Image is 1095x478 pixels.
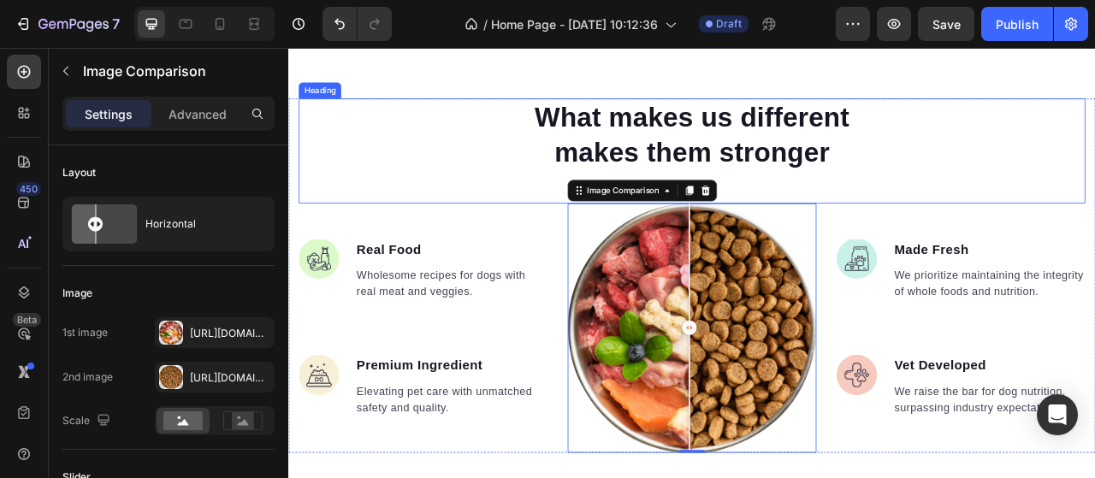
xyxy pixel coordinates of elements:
[62,325,108,340] div: 1st image
[112,14,120,34] p: 7
[981,7,1053,41] button: Publish
[771,245,1012,270] p: Made Fresh
[62,286,92,301] div: Image
[16,182,41,196] div: 450
[697,391,749,442] img: 495611768014373769-d4553f9c-1354-4975-ab50-2180f54a6ce8.svg
[376,174,475,190] div: Image Comparison
[716,16,742,32] span: Draft
[85,105,133,123] p: Settings
[13,313,41,327] div: Beta
[932,17,961,32] span: Save
[918,7,974,41] button: Save
[190,370,270,386] div: [URL][DOMAIN_NAME]
[483,15,488,33] span: /
[86,392,328,417] p: Premium Ingredient
[13,391,64,442] img: 495611768014373769-d0d05e7c-5087-42b5-aed9-fb534b9be8e9.svg
[771,392,1012,417] p: Vet Developed
[7,7,127,41] button: 7
[771,280,1012,321] p: We prioritize maintaining the integrity of whole foods and nutrition.
[62,410,114,433] div: Scale
[697,244,749,295] img: 495611768014373769-0ddaf283-d883-4af8-a027-91e985d2d7ff.svg
[86,428,328,469] p: Elevating pet care with unmatched safety and quality.
[145,204,250,244] div: Horizontal
[996,15,1039,33] div: Publish
[62,369,113,385] div: 2nd image
[491,15,658,33] span: Home Page - [DATE] 10:12:36
[323,7,392,41] div: Undo/Redo
[1037,394,1078,435] div: Open Intercom Messenger
[771,428,1012,469] p: We raise the bar for dog nutrition, surpassing industry expectations.
[190,326,270,341] div: [URL][DOMAIN_NAME]
[288,48,1095,478] iframe: Design area
[83,61,268,81] p: Image Comparison
[62,165,96,180] div: Layout
[169,105,227,123] p: Advanced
